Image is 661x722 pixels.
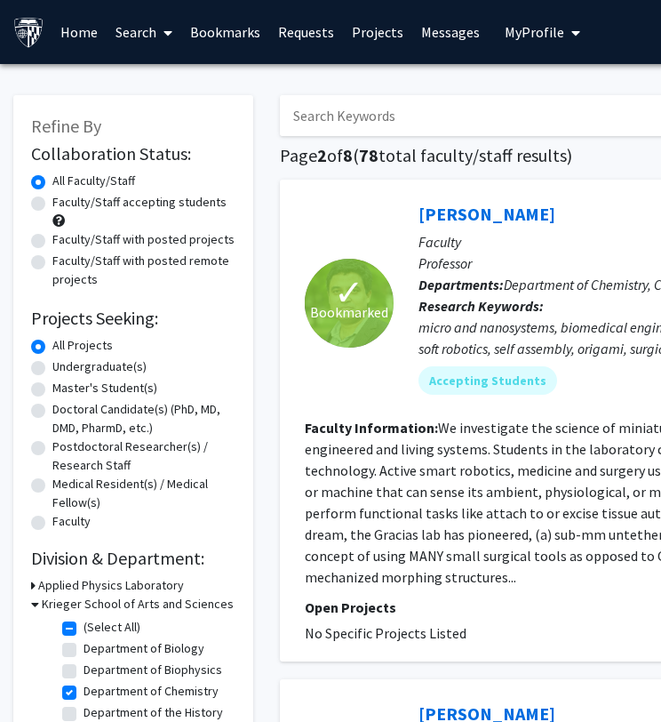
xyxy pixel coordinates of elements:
[84,682,219,701] label: Department of Chemistry
[317,144,327,166] span: 2
[107,1,181,63] a: Search
[31,548,235,569] h2: Division & Department:
[269,1,343,63] a: Requests
[52,437,235,475] label: Postdoctoral Researcher(s) / Research Staff
[359,144,378,166] span: 78
[31,143,235,164] h2: Collaboration Status:
[84,618,140,637] label: (Select All)
[84,661,222,679] label: Department of Biophysics
[343,1,412,63] a: Projects
[31,115,101,137] span: Refine By
[84,639,204,658] label: Department of Biology
[52,172,135,190] label: All Faculty/Staff
[31,308,235,329] h2: Projects Seeking:
[412,1,489,63] a: Messages
[181,1,269,63] a: Bookmarks
[418,276,504,293] b: Departments:
[38,576,184,595] h3: Applied Physics Laboratory
[418,297,544,315] b: Research Keywords:
[13,642,76,709] iframe: Chat
[343,144,353,166] span: 8
[52,512,91,531] label: Faculty
[52,400,235,437] label: Doctoral Candidate(s) (PhD, MD, DMD, PharmD, etc.)
[310,301,388,323] span: Bookmarked
[52,379,157,397] label: Master's Student(s)
[52,193,227,212] label: Faculty/Staff accepting students
[418,366,557,395] mat-chip: Accepting Students
[305,624,466,642] span: No Specific Projects Listed
[42,595,234,614] h3: Krieger School of Arts and Sciences
[334,284,364,301] span: ✓
[52,336,113,355] label: All Projects
[305,419,438,437] b: Faculty Information:
[505,23,564,41] span: My Profile
[52,1,107,63] a: Home
[13,17,44,48] img: Johns Hopkins University Logo
[52,357,147,376] label: Undergraduate(s)
[52,252,235,289] label: Faculty/Staff with posted remote projects
[52,475,235,512] label: Medical Resident(s) / Medical Fellow(s)
[418,203,555,225] a: [PERSON_NAME]
[52,230,235,249] label: Faculty/Staff with posted projects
